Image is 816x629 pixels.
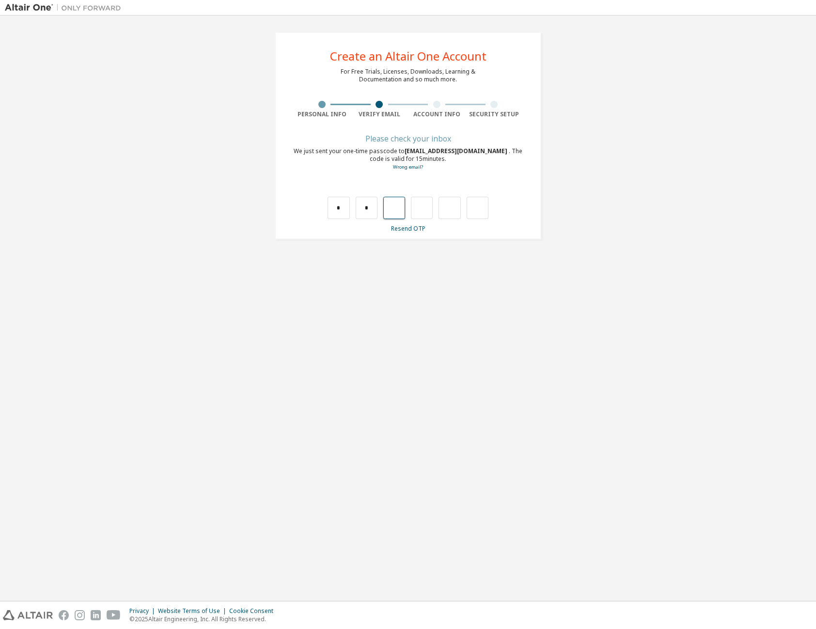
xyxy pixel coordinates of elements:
[59,610,69,620] img: facebook.svg
[5,3,126,13] img: Altair One
[129,615,279,623] p: © 2025 Altair Engineering, Inc. All Rights Reserved.
[405,147,509,155] span: [EMAIL_ADDRESS][DOMAIN_NAME]
[408,110,466,118] div: Account Info
[466,110,523,118] div: Security Setup
[91,610,101,620] img: linkedin.svg
[293,136,523,142] div: Please check your inbox
[158,607,229,615] div: Website Terms of Use
[351,110,408,118] div: Verify Email
[293,147,523,171] div: We just sent your one-time passcode to . The code is valid for 15 minutes.
[391,224,425,233] a: Resend OTP
[229,607,279,615] div: Cookie Consent
[107,610,121,620] img: youtube.svg
[330,50,486,62] div: Create an Altair One Account
[75,610,85,620] img: instagram.svg
[129,607,158,615] div: Privacy
[341,68,475,83] div: For Free Trials, Licenses, Downloads, Learning & Documentation and so much more.
[293,110,351,118] div: Personal Info
[3,610,53,620] img: altair_logo.svg
[393,164,423,170] a: Go back to the registration form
